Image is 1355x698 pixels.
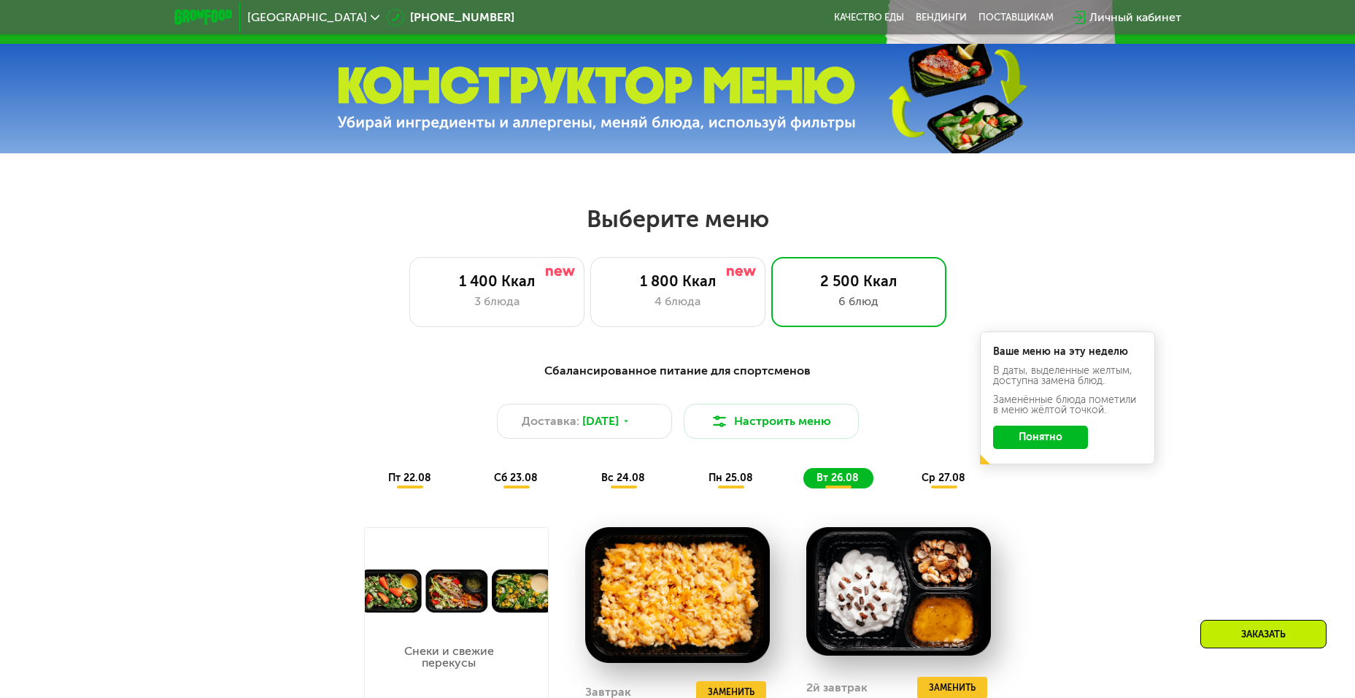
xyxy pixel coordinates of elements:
div: поставщикам [978,12,1054,23]
span: пн 25.08 [709,472,753,484]
div: Заказать [1200,620,1327,648]
a: [PHONE_NUMBER] [387,9,514,26]
div: Ваше меню на эту неделю [993,347,1142,357]
span: пт 22.08 [388,472,431,484]
p: Снеки и свежие перекусы [383,645,515,669]
a: Вендинги [916,12,967,23]
h2: Выберите меню [47,204,1308,234]
a: Качество еды [834,12,904,23]
div: 1 800 Ккал [606,272,750,290]
div: 1 400 Ккал [425,272,569,290]
div: 2 500 Ккал [787,272,931,290]
div: 6 блюд [787,293,931,310]
span: [DATE] [582,413,619,430]
span: вт 26.08 [817,472,859,484]
div: Личный кабинет [1089,9,1181,26]
span: ср 27.08 [922,472,965,484]
span: Доставка: [522,413,579,430]
div: 3 блюда [425,293,569,310]
div: Заменённые блюда пометили в меню жёлтой точкой. [993,395,1142,415]
button: Понятно [993,426,1088,449]
span: Заменить [929,680,976,695]
div: 4 блюда [606,293,750,310]
span: [GEOGRAPHIC_DATA] [247,12,367,23]
button: Настроить меню [684,404,859,439]
div: В даты, выделенные желтым, доступна замена блюд. [993,366,1142,386]
span: вс 24.08 [601,472,645,484]
div: Сбалансированное питание для спортсменов [246,362,1110,380]
span: сб 23.08 [494,472,538,484]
